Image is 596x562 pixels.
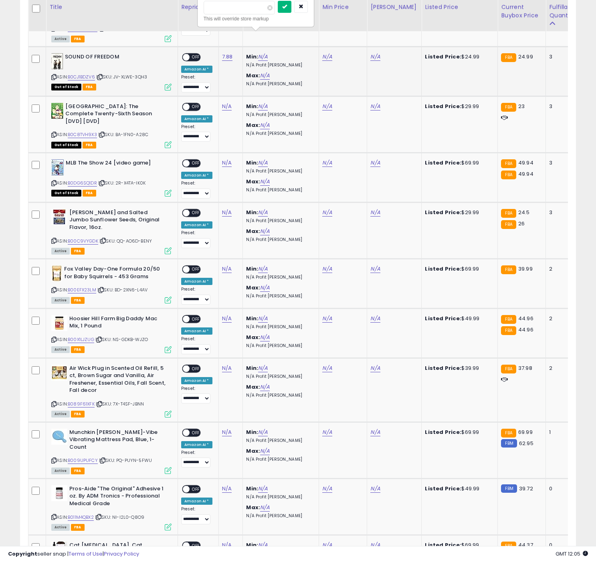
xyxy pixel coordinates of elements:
p: N/A Profit [PERSON_NAME] [246,494,313,500]
div: Current Buybox Price [501,3,542,20]
div: Amazon AI * [181,66,212,73]
b: Listed Price: [425,53,461,60]
div: ASIN: [51,365,172,417]
a: N/A [322,428,332,436]
div: 2 [549,315,574,322]
div: Amazon AI * [181,441,212,448]
span: OFF [190,103,202,110]
small: FBA [501,159,516,168]
p: N/A Profit [PERSON_NAME] [246,81,313,87]
div: $69.99 [425,265,491,273]
div: $29.99 [425,103,491,110]
span: FBA [83,190,96,197]
span: All listings currently available for purchase on Amazon [51,411,70,417]
b: Max: [246,284,260,291]
b: Listed Price: [425,315,461,322]
div: $49.99 [425,315,491,322]
b: [PERSON_NAME] and Salted Jumbo Sunflower Seeds, Original Flavor, 16oz. [69,209,167,233]
div: Min Price [322,3,364,11]
a: B0DG6SQ1DR [68,180,97,187]
span: | SKU: QQ-AO6D-BENY [99,238,152,244]
small: FBA [501,429,516,438]
a: N/A [260,383,270,391]
p: N/A Profit [PERSON_NAME] [246,293,313,299]
span: All listings currently available for purchase on Amazon [51,297,70,304]
a: N/A [222,102,232,110]
b: Listed Price: [425,102,461,110]
small: FBA [501,365,516,373]
b: SOUND OF FREEDOM [65,53,162,63]
div: ASIN: [51,159,172,196]
img: 51RXa3eYpEL._SL40_.jpg [51,365,67,381]
a: N/A [322,209,332,217]
p: N/A Profit [PERSON_NAME] [246,393,313,398]
div: 0 [549,485,574,492]
a: N/A [222,364,232,372]
b: Min: [246,315,258,322]
div: Preset: [181,336,212,354]
p: N/A Profit [PERSON_NAME] [246,324,313,330]
div: Preset: [181,287,212,305]
span: All listings currently available for purchase on Amazon [51,248,70,255]
a: B011M4QBX2 [68,514,94,521]
img: 41F0L4cq16S._SL40_.jpg [51,265,62,281]
b: Listed Price: [425,485,461,492]
span: 2025-10-15 12:05 GMT [556,550,588,558]
b: Min: [246,364,258,372]
a: 7.88 [222,53,233,61]
b: Listed Price: [425,364,461,372]
a: N/A [222,265,232,273]
span: 39.99 [518,265,533,273]
p: N/A Profit [PERSON_NAME] [246,187,313,193]
span: All listings that are currently out of stock and unavailable for purchase on Amazon [51,190,81,197]
div: ASIN: [51,209,172,253]
div: ASIN: [51,53,172,90]
b: Air Wick Plug in Scented Oil Refill, 5 ct, Brown Sugar and Vanilla, Air Freshener, Essential Oils... [69,365,167,396]
span: 39.72 [519,485,533,492]
small: FBA [501,220,516,229]
span: 62.95 [519,440,533,447]
b: Listed Price: [425,209,461,216]
a: N/A [260,333,270,341]
a: N/A [322,265,332,273]
a: N/A [258,159,268,167]
b: Pros-Aide "The Original" Adhesive 1 oz. By ADM Tronics - Professional Medical Grade [69,485,167,510]
div: Preset: [181,230,212,248]
b: Min: [246,265,258,273]
span: 23 [518,102,525,110]
a: N/A [260,284,270,292]
div: 3 [549,103,574,110]
span: OFF [190,486,202,492]
div: Amazon AI * [181,327,212,335]
a: N/A [258,364,268,372]
a: N/A [222,209,232,217]
b: Max: [246,504,260,511]
div: Preset: [181,74,212,92]
div: $69.99 [425,429,491,436]
span: | SKU: PQ-PUYN-5FWU [99,457,152,464]
div: ASIN: [51,265,172,303]
span: 44.96 [518,315,533,322]
div: ASIN: [51,429,172,473]
div: 3 [549,209,574,216]
a: B009UPUFCY [68,457,98,464]
a: N/A [260,504,270,512]
img: 41ms5EZqyHL._SL40_.jpg [51,103,63,119]
b: Listed Price: [425,428,461,436]
span: FBA [71,248,85,255]
span: OFF [190,315,202,322]
div: [PERSON_NAME] [370,3,418,11]
small: FBA [501,326,516,335]
b: Min: [246,209,258,216]
span: FBA [71,468,85,474]
div: Preset: [181,124,212,142]
b: Min: [246,53,258,60]
span: OFF [190,429,202,436]
b: Max: [246,227,260,235]
span: FBA [71,36,85,42]
a: N/A [370,485,380,493]
span: All listings currently available for purchase on Amazon [51,468,70,474]
div: Amazon AI * [181,115,212,122]
a: N/A [258,485,268,493]
div: 2 [549,365,574,372]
